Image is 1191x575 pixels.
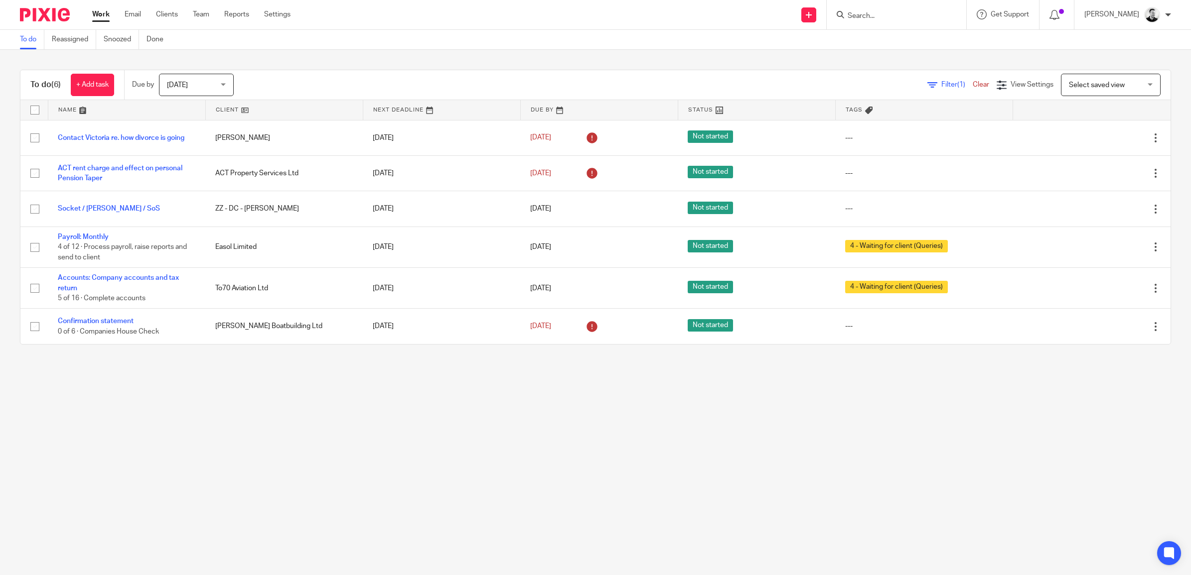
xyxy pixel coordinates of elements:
[156,9,178,19] a: Clients
[30,80,61,90] h1: To do
[363,191,520,227] td: [DATE]
[58,233,109,240] a: Payroll: Monthly
[205,227,363,267] td: Easol Limited
[530,323,551,330] span: [DATE]
[147,30,171,49] a: Done
[363,155,520,191] td: [DATE]
[20,30,44,49] a: To do
[845,204,1003,214] div: ---
[193,9,209,19] a: Team
[205,191,363,227] td: ZZ - DC - [PERSON_NAME]
[58,243,187,261] span: 4 of 12 · Process payroll, raise reports and send to client
[205,120,363,155] td: [PERSON_NAME]
[205,155,363,191] td: ACT Property Services Ltd
[58,318,134,325] a: Confirmation statement
[941,81,973,88] span: Filter
[845,133,1003,143] div: ---
[264,9,291,19] a: Settings
[363,268,520,309] td: [DATE]
[58,328,159,335] span: 0 of 6 · Companies House Check
[847,12,936,21] input: Search
[688,281,733,293] span: Not started
[58,274,179,291] a: Accounts: Company accounts and tax return
[688,202,733,214] span: Not started
[688,319,733,332] span: Not started
[530,205,551,212] span: [DATE]
[167,82,188,89] span: [DATE]
[957,81,965,88] span: (1)
[845,240,948,252] span: 4 - Waiting for client (Queries)
[845,321,1003,331] div: ---
[845,281,948,293] span: 4 - Waiting for client (Queries)
[363,309,520,344] td: [DATE]
[688,166,733,178] span: Not started
[52,30,96,49] a: Reassigned
[205,268,363,309] td: To70 Aviation Ltd
[58,205,160,212] a: Socket / [PERSON_NAME] / SoS
[530,134,551,141] span: [DATE]
[132,80,154,90] p: Due by
[845,168,1003,178] div: ---
[51,81,61,89] span: (6)
[363,227,520,267] td: [DATE]
[1011,81,1053,88] span: View Settings
[991,11,1029,18] span: Get Support
[530,170,551,177] span: [DATE]
[125,9,141,19] a: Email
[224,9,249,19] a: Reports
[205,309,363,344] td: [PERSON_NAME] Boatbuilding Ltd
[1144,7,1160,23] img: Dave_2025.jpg
[1084,9,1139,19] p: [PERSON_NAME]
[92,9,110,19] a: Work
[58,295,146,302] span: 5 of 16 · Complete accounts
[530,243,551,250] span: [DATE]
[58,165,182,182] a: ACT rent charge and effect on personal Pension Taper
[363,120,520,155] td: [DATE]
[973,81,989,88] a: Clear
[1069,82,1125,89] span: Select saved view
[530,285,551,292] span: [DATE]
[20,8,70,21] img: Pixie
[71,74,114,96] a: + Add task
[846,107,863,113] span: Tags
[58,134,184,141] a: Contact Victoria re. how divorce is going
[104,30,139,49] a: Snoozed
[688,130,733,143] span: Not started
[688,240,733,252] span: Not started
